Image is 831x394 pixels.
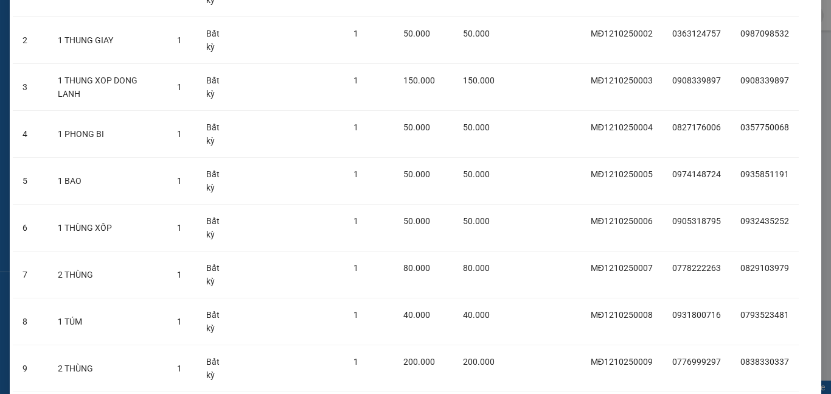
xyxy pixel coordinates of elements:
div: Bến xe Miền Đông [10,10,96,40]
td: 5 [13,158,48,205]
td: 1 PHONG BI [48,111,167,158]
td: Bất kỳ [196,252,239,298]
span: 0905318795 [672,216,721,226]
span: MĐ1210250007 [591,263,653,273]
td: Bất kỳ [196,17,239,64]
span: Gửi: [10,12,29,24]
span: MĐ1210250004 [591,122,653,132]
span: 1 [177,364,182,373]
td: 1 THÙNG XỐP [48,205,167,252]
td: 1 THUNG GIAY [48,17,167,64]
span: 1 [177,176,182,186]
span: 1 [353,310,358,320]
span: MĐ1210250008 [591,310,653,320]
span: 200.000 [463,357,495,367]
span: 1 [177,223,182,233]
span: 50.000 [403,29,430,38]
td: 6 [13,205,48,252]
span: 50.000 [463,169,490,179]
td: Bất kỳ [196,111,239,158]
span: 40.000 [463,310,490,320]
span: CR : [9,65,28,78]
span: 1 [353,29,358,38]
td: Bất kỳ [196,158,239,205]
td: Bất kỳ [196,298,239,345]
span: 150.000 [463,76,495,85]
span: 50.000 [403,216,430,226]
span: 1 [353,357,358,367]
span: SL [140,85,156,102]
span: 50.000 [463,216,490,226]
div: 0974466747 [104,40,189,57]
span: 80.000 [463,263,490,273]
span: 200.000 [403,357,435,367]
span: 0908339897 [672,76,721,85]
td: 7 [13,252,48,298]
span: 0974148724 [672,169,721,179]
span: MĐ1210250006 [591,216,653,226]
span: 0357750068 [740,122,789,132]
td: Bất kỳ [196,64,239,111]
td: 1 THUNG XOP DONG LANH [48,64,167,111]
span: 0793523481 [740,310,789,320]
td: Bất kỳ [196,345,239,392]
span: 0778222263 [672,263,721,273]
span: 1 [353,76,358,85]
td: 1 TÚM [48,298,167,345]
span: 1 [177,82,182,92]
span: 1 [177,317,182,326]
span: 0829103979 [740,263,789,273]
span: 0838330337 [740,357,789,367]
span: 50.000 [403,122,430,132]
span: 1 [177,129,182,139]
td: 1 BAO [48,158,167,205]
span: 1 [177,270,182,280]
span: Nhận: [104,12,133,24]
span: MĐ1210250009 [591,357,653,367]
span: 80.000 [403,263,430,273]
span: 0935851191 [740,169,789,179]
span: 0363124757 [672,29,721,38]
span: 40.000 [403,310,430,320]
span: 0987098532 [740,29,789,38]
td: 4 [13,111,48,158]
div: VP Đắk Lắk [104,10,189,40]
span: 150.000 [403,76,435,85]
td: 8 [13,298,48,345]
span: 1 [177,35,182,45]
td: 2 [13,17,48,64]
span: 0908339897 [740,76,789,85]
span: 1 [353,216,358,226]
div: Tên hàng: 1 THÙNG ( : 1 ) [10,86,189,101]
span: MĐ1210250002 [591,29,653,38]
span: 1 [353,122,358,132]
div: 0974179979 [10,40,96,57]
div: 50.000 [9,64,97,79]
td: Bất kỳ [196,205,239,252]
span: 0932435252 [740,216,789,226]
span: 0776999297 [672,357,721,367]
td: 3 [13,64,48,111]
span: 0931800716 [672,310,721,320]
span: 50.000 [463,122,490,132]
span: 50.000 [463,29,490,38]
span: 1 [353,169,358,179]
td: 2 THÙNG [48,345,167,392]
span: MĐ1210250003 [591,76,653,85]
span: 1 [353,263,358,273]
td: 2 THÙNG [48,252,167,298]
span: MĐ1210250005 [591,169,653,179]
td: 9 [13,345,48,392]
span: 0827176006 [672,122,721,132]
span: 50.000 [403,169,430,179]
